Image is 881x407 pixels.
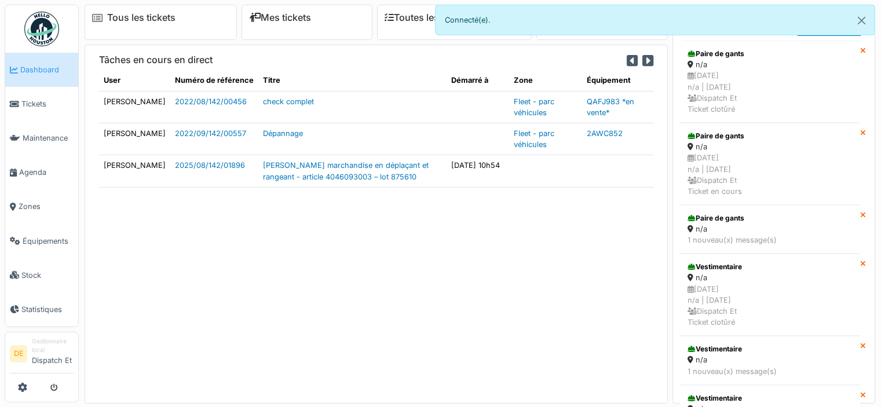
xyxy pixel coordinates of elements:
div: Gestionnaire local [32,337,74,355]
div: Vestimentaire [688,393,853,404]
a: 2025/08/142/01896 [175,161,245,170]
h6: Tâches en cours en direct [99,54,213,65]
span: Tickets [21,98,74,109]
td: [PERSON_NAME] [99,155,170,187]
a: Paire de gants n/a 1 nouveau(x) message(s) [680,205,860,254]
img: Badge_color-CXgf-gQk.svg [24,12,59,46]
div: n/a [688,141,853,152]
a: Vestimentaire n/a 1 nouveau(x) message(s) [680,336,860,384]
a: DE Gestionnaire localDispatch Et [10,337,74,373]
div: n/a [688,354,853,365]
div: Connecté(e). [435,5,876,35]
a: QAFJ983 *en vente* [587,97,634,117]
a: Vestimentaire n/a [DATE]n/a | [DATE] Dispatch EtTicket clotûré [680,254,860,336]
div: Paire de gants [688,213,853,223]
li: DE [10,345,27,362]
div: 1 nouveau(x) message(s) [688,234,853,245]
span: Maintenance [23,133,74,144]
div: Paire de gants [688,49,853,59]
a: Paire de gants n/a [DATE]n/a | [DATE] Dispatch EtTicket clotûré [680,41,860,123]
a: check complet [263,97,314,106]
a: 2AWC852 [587,129,623,138]
span: Stock [21,270,74,281]
div: Vestimentaire [688,344,853,354]
span: Statistiques [21,304,74,315]
th: Numéro de référence [170,70,258,91]
button: Close [849,5,875,36]
div: n/a [688,223,853,234]
th: Titre [258,70,447,91]
span: translation missing: fr.shared.user [104,76,120,85]
span: Dashboard [20,64,74,75]
div: Vestimentaire [688,262,853,272]
a: Stock [5,258,78,292]
a: Mes tickets [249,12,311,23]
td: [PERSON_NAME] [99,123,170,155]
a: 2022/09/142/00557 [175,129,246,138]
a: Tous les tickets [107,12,176,23]
a: Fleet - parc véhicules [514,97,554,117]
th: Équipement [582,70,653,91]
span: Zones [19,201,74,212]
div: Paire de gants [688,131,853,141]
div: [DATE] n/a | [DATE] Dispatch Et Ticket clotûré [688,70,853,115]
th: Démarré à [447,70,509,91]
a: Équipements [5,224,78,258]
a: Dépannage [263,129,303,138]
span: Équipements [23,236,74,247]
div: n/a [688,272,853,283]
div: 1 nouveau(x) message(s) [688,366,853,377]
a: Toutes les tâches [385,12,471,23]
a: 2022/08/142/00456 [175,97,247,106]
a: [PERSON_NAME] marchandise en déplaçant et rangeant - article 4046093003 – lot 875610 [263,161,429,181]
a: Tickets [5,87,78,121]
li: Dispatch Et [32,337,74,371]
a: Statistiques [5,292,78,327]
td: [PERSON_NAME] [99,91,170,123]
th: Zone [509,70,582,91]
div: n/a [688,59,853,70]
a: Dashboard [5,53,78,87]
div: [DATE] n/a | [DATE] Dispatch Et Ticket en cours [688,152,853,197]
span: Agenda [19,167,74,178]
div: [DATE] n/a | [DATE] Dispatch Et Ticket clotûré [688,284,853,328]
a: Agenda [5,155,78,189]
a: Paire de gants n/a [DATE]n/a | [DATE] Dispatch EtTicket en cours [680,123,860,205]
td: [DATE] 10h54 [447,155,509,187]
a: Zones [5,190,78,224]
a: Maintenance [5,121,78,155]
a: Fleet - parc véhicules [514,129,554,149]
